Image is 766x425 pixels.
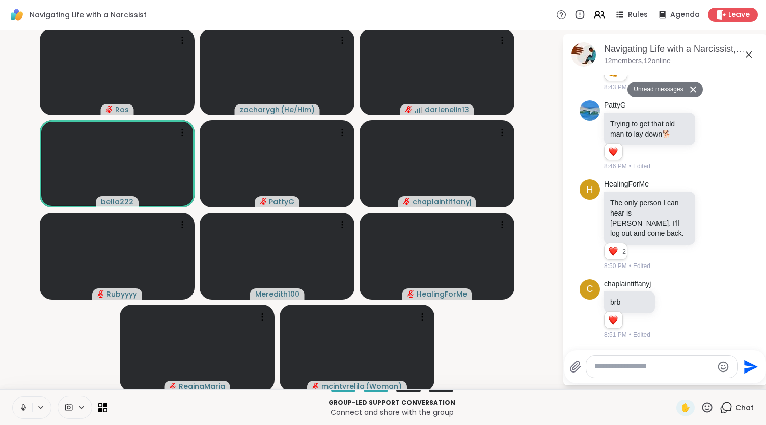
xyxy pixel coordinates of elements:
span: ( He/Him ) [281,104,315,115]
span: H [587,183,593,197]
span: HealingForMe [417,289,467,299]
span: chaplaintiffanyj [413,197,471,207]
span: audio-muted [170,383,177,390]
span: audio-muted [260,198,267,205]
div: Reaction list [605,312,622,328]
span: audio-muted [403,198,411,205]
span: audio-muted [405,106,413,113]
span: Edited [633,261,650,271]
a: chaplaintiffanyj [604,279,651,289]
img: https://sharewell-space-live.sfo3.digitaloceanspaces.com/user-generated/b8d3f3a7-9067-4310-8616-1... [580,100,600,121]
span: Edited [633,162,650,171]
span: • [629,83,631,92]
span: ( Woman ) [366,381,402,391]
button: Unread messages [627,82,686,98]
span: PattyG [269,197,294,207]
p: 12 members, 12 online [604,56,671,66]
span: 8:46 PM [604,162,627,171]
span: Leave [728,10,750,20]
img: Navigating Life with a Narcissist, Sep 09 [571,42,596,67]
span: audio-muted [407,290,415,298]
span: Rules [628,10,648,20]
button: Emoji picker [717,361,729,373]
span: audio-muted [312,383,319,390]
p: brb [610,297,649,307]
span: Rubyyyy [106,289,137,299]
span: 8:43 PM [604,83,627,92]
div: Navigating Life with a Narcissist, [DATE] [604,43,759,56]
span: 🐕 [662,130,671,138]
button: Reactions: like [608,69,618,77]
span: audio-muted [97,290,104,298]
span: ReginaMaria [179,381,225,391]
span: bella222 [101,197,133,207]
p: Trying to get that old man to lay down [610,119,689,139]
span: Meredith100 [255,289,299,299]
span: zacharygh [240,104,280,115]
span: Ros [115,104,129,115]
button: Reactions: love [608,316,618,324]
span: Navigating Life with a Narcissist [30,10,147,20]
div: Reaction list [605,243,622,259]
a: PattyG [604,100,626,111]
img: ShareWell Logomark [8,6,25,23]
span: • [629,162,631,171]
span: • [629,330,631,339]
button: Send [738,355,761,378]
a: HealingForMe [604,179,649,190]
span: audio-muted [106,106,113,113]
button: Reactions: love [608,247,618,255]
span: Agenda [670,10,700,20]
span: c [587,282,593,296]
span: mcintyrelila [321,381,365,391]
p: Connect and share with the group [114,407,670,417]
span: Chat [735,403,754,413]
button: Reactions: love [608,148,618,156]
p: Group-led support conversation [114,398,670,407]
span: 8:50 PM [604,261,627,271]
span: darlenelin13 [425,104,469,115]
span: 2 [622,247,627,256]
p: The only person I can hear is [PERSON_NAME]. I'll log out and come back. [610,198,689,238]
div: Reaction list [605,144,622,160]
span: • [629,261,631,271]
span: ✋ [680,402,691,414]
textarea: Type your message [594,361,713,372]
span: 8:51 PM [604,330,627,339]
span: Edited [633,330,650,339]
